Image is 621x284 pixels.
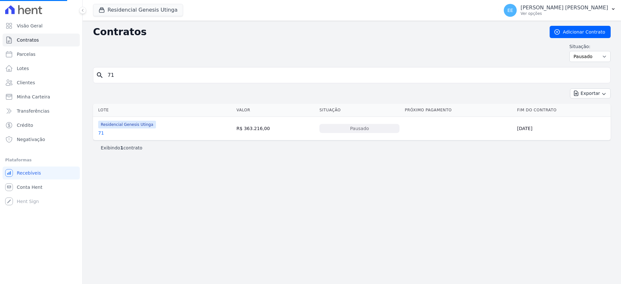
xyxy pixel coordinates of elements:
a: Crédito [3,119,80,132]
a: Conta Hent [3,181,80,194]
button: Residencial Genesis Utinga [93,4,183,16]
span: Minha Carteira [17,94,50,100]
span: Recebíveis [17,170,41,176]
b: 1 [120,145,123,150]
a: Contratos [3,34,80,46]
p: [PERSON_NAME] [PERSON_NAME] [521,5,608,11]
span: EE [507,8,513,13]
div: Plataformas [5,156,77,164]
label: Situação: [569,43,611,50]
th: Fim do Contrato [514,104,611,117]
a: Transferências [3,105,80,117]
span: Crédito [17,122,33,128]
a: Parcelas [3,48,80,61]
p: Ver opções [521,11,608,16]
i: search [96,71,104,79]
div: Pausado [319,124,399,133]
span: Parcelas [17,51,36,57]
td: [DATE] [514,117,611,140]
a: Lotes [3,62,80,75]
h2: Contratos [93,26,539,38]
span: Visão Geral [17,23,43,29]
a: Recebíveis [3,167,80,179]
a: Visão Geral [3,19,80,32]
span: Clientes [17,79,35,86]
th: Próximo Pagamento [402,104,514,117]
span: Negativação [17,136,45,143]
a: 71 [98,130,104,136]
span: Residencial Genesis Utinga [98,121,156,128]
a: Clientes [3,76,80,89]
td: R$ 363.216,00 [234,117,317,140]
a: Minha Carteira [3,90,80,103]
span: Lotes [17,65,29,72]
th: Situação [317,104,402,117]
a: Adicionar Contrato [550,26,611,38]
input: Buscar por nome do lote [104,69,608,82]
a: Negativação [3,133,80,146]
th: Valor [234,104,317,117]
th: Lote [93,104,234,117]
span: Contratos [17,37,39,43]
button: Exportar [570,88,611,98]
span: Transferências [17,108,49,114]
button: EE [PERSON_NAME] [PERSON_NAME] Ver opções [499,1,621,19]
p: Exibindo contrato [101,145,142,151]
span: Conta Hent [17,184,42,190]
